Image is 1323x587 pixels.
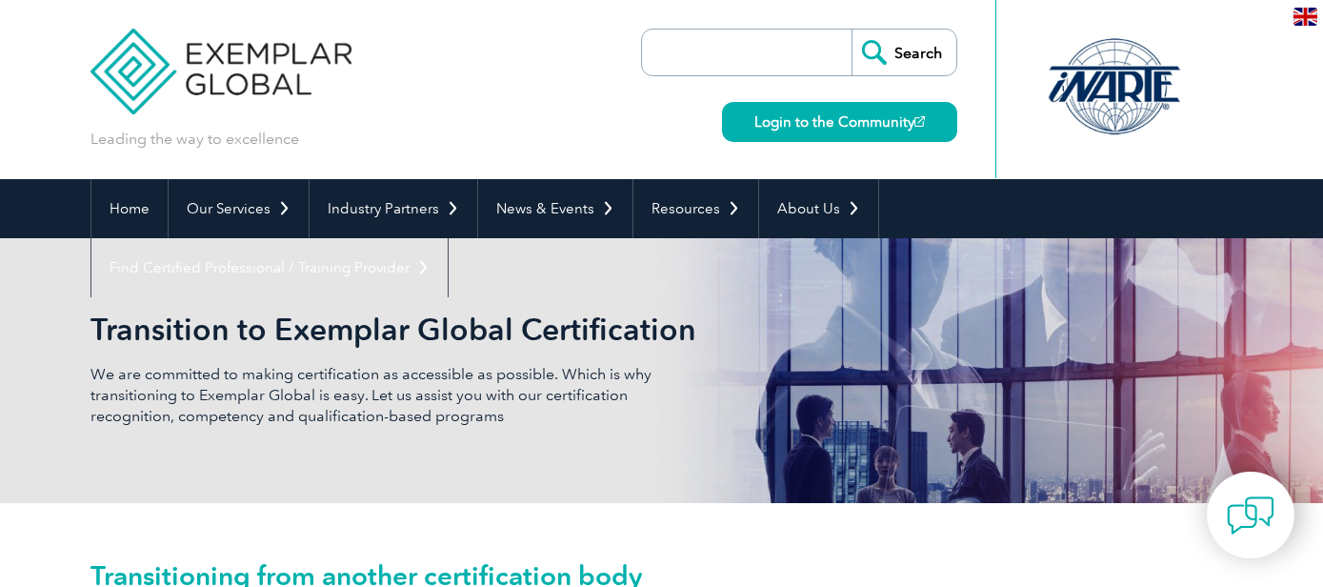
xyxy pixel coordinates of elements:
a: Home [91,179,168,238]
img: contact-chat.png [1227,492,1274,539]
p: Leading the way to excellence [90,129,299,150]
a: Find Certified Professional / Training Provider [91,238,448,297]
img: open_square.png [914,116,925,127]
a: Login to the Community [722,102,957,142]
a: News & Events [478,179,632,238]
h2: Transition to Exemplar Global Certification [90,314,891,345]
img: en [1293,8,1317,26]
a: About Us [759,179,878,238]
p: We are committed to making certification as accessible as possible. Which is why transitioning to... [90,364,662,427]
a: Our Services [169,179,309,238]
input: Search [852,30,956,75]
a: Industry Partners [310,179,477,238]
a: Resources [633,179,758,238]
